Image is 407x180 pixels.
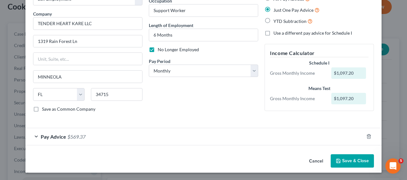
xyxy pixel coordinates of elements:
div: Gross Monthly Income [267,70,328,76]
input: -- [149,4,258,17]
div: Gross Monthly Income [267,95,328,102]
span: Use a different pay advice for Schedule I [273,30,352,36]
input: Enter address... [33,35,142,47]
input: Enter city... [33,71,142,83]
button: Save & Close [331,154,374,168]
span: Save as Common Company [42,106,95,112]
span: No Longer Employed [158,47,199,52]
span: Company [33,11,52,17]
input: Enter zip... [91,88,142,101]
input: Search company by name... [33,17,142,30]
label: Length of Employment [149,22,193,29]
iframe: Intercom live chat [385,158,401,174]
span: $569.37 [67,134,86,140]
span: 5 [398,158,404,163]
span: Just One Pay Advice [273,7,314,13]
span: Pay Period [149,59,170,64]
div: $1,097.20 [331,67,366,79]
button: Cancel [304,155,328,168]
input: Unit, Suite, etc... [33,53,142,65]
span: Pay Advice [41,134,66,140]
span: YTD Subtraction [273,18,307,24]
h5: Income Calculator [270,49,369,57]
div: Means Test [270,85,369,92]
input: ex: 2 years [149,29,258,41]
div: Schedule I [270,60,369,66]
div: $1,097.20 [331,93,366,104]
